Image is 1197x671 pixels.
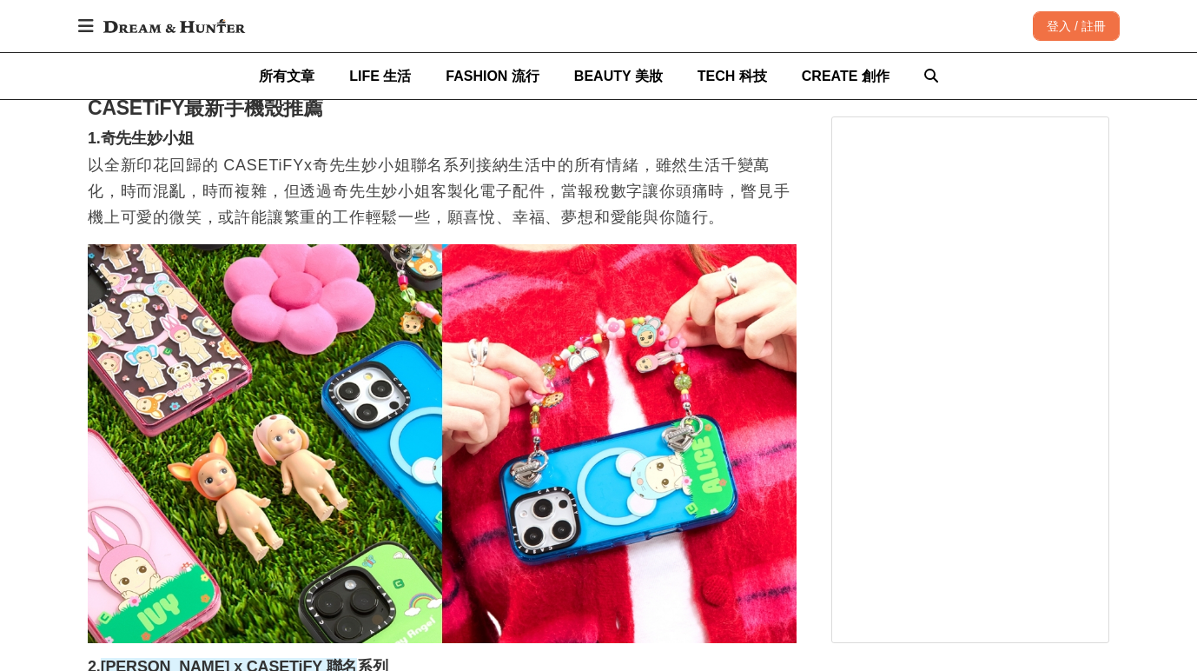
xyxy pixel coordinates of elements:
h3: 1.奇先生妙小姐 [88,130,797,149]
a: TECH 科技 [698,53,767,99]
h2: CASETiFY最新手機殼推薦 [88,96,797,121]
span: FASHION 流行 [446,69,539,83]
span: TECH 科技 [698,69,767,83]
img: Dream & Hunter [95,10,254,42]
span: LIFE 生活 [349,69,411,83]
p: 以全新印花回歸的 CASETiFYx奇先生妙小姐聯名系列接納生活中的所有情緒，雖然生活千變萬化，時而混亂，時而複雜，但透過奇先生妙小姐客製化電子配件，當報稅數字讓你頭痛時，瞥見手機上可愛的微笑，... [88,152,797,230]
img: CASETiFY最新手機殼推薦：奇先生妙小姐、Sonny Angel、Chill Guy！通通爆可愛，電子配件也要一起收 [88,244,797,643]
span: CREATE 創作 [802,69,889,83]
a: CREATE 創作 [802,53,889,99]
span: 所有文章 [259,69,314,83]
a: FASHION 流行 [446,53,539,99]
span: BEAUTY 美妝 [574,69,663,83]
a: LIFE 生活 [349,53,411,99]
a: 所有文章 [259,53,314,99]
div: 登入 / 註冊 [1033,11,1120,41]
a: BEAUTY 美妝 [574,53,663,99]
